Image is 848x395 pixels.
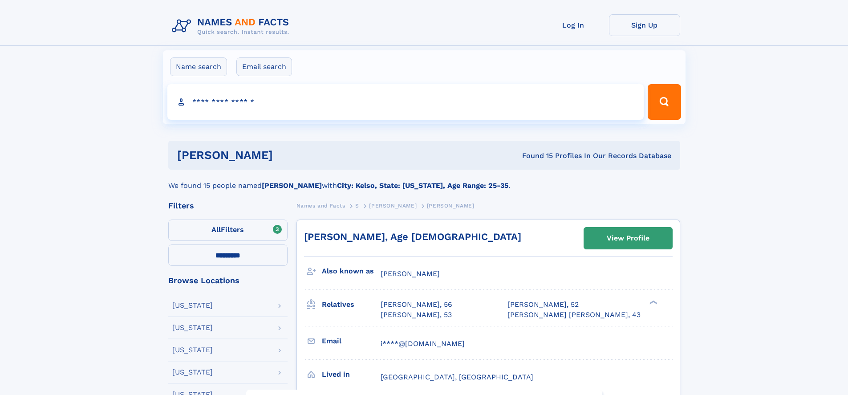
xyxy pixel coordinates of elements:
input: search input [167,84,644,120]
a: Names and Facts [296,200,345,211]
div: [US_STATE] [172,346,213,354]
a: Log In [538,14,609,36]
span: [PERSON_NAME] [369,203,417,209]
label: Filters [168,220,288,241]
a: [PERSON_NAME], 52 [507,300,579,309]
a: View Profile [584,228,672,249]
div: [US_STATE] [172,302,213,309]
span: [PERSON_NAME] [381,269,440,278]
span: [GEOGRAPHIC_DATA], [GEOGRAPHIC_DATA] [381,373,533,381]
div: [US_STATE] [172,369,213,376]
button: Search Button [648,84,681,120]
h3: Relatives [322,297,381,312]
div: Found 15 Profiles In Our Records Database [398,151,671,161]
a: S [355,200,359,211]
a: [PERSON_NAME], 56 [381,300,452,309]
span: S [355,203,359,209]
a: [PERSON_NAME], 53 [381,310,452,320]
div: [US_STATE] [172,324,213,331]
label: Name search [170,57,227,76]
label: Email search [236,57,292,76]
img: Logo Names and Facts [168,14,296,38]
div: Filters [168,202,288,210]
h1: [PERSON_NAME] [177,150,398,161]
div: View Profile [607,228,649,248]
a: [PERSON_NAME] [PERSON_NAME], 43 [507,310,641,320]
div: We found 15 people named with . [168,170,680,191]
span: All [211,225,221,234]
div: Browse Locations [168,277,288,285]
a: [PERSON_NAME], Age [DEMOGRAPHIC_DATA] [304,231,521,242]
b: City: Kelso, State: [US_STATE], Age Range: 25-35 [337,181,508,190]
a: [PERSON_NAME] [369,200,417,211]
div: ❯ [647,300,658,305]
a: Sign Up [609,14,680,36]
h3: Also known as [322,264,381,279]
h3: Email [322,334,381,349]
b: [PERSON_NAME] [262,181,322,190]
span: [PERSON_NAME] [427,203,475,209]
h3: Lived in [322,367,381,382]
